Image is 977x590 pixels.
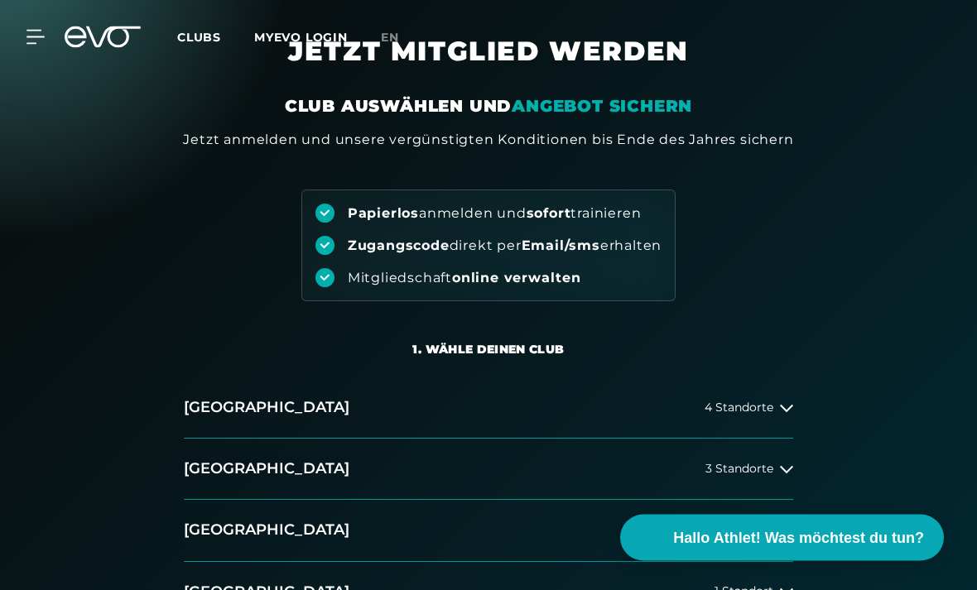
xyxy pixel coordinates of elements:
button: [GEOGRAPHIC_DATA]2 Standorte [184,501,793,562]
div: direkt per erhalten [348,237,662,256]
span: Clubs [177,30,221,45]
strong: sofort [527,206,571,222]
div: 1. Wähle deinen Club [412,342,564,358]
a: Clubs [177,29,254,45]
span: Hallo Athlet! Was möchtest du tun? [673,527,924,549]
span: 4 Standorte [705,402,773,415]
a: en [381,28,419,47]
strong: Zugangscode [348,238,450,254]
button: Hallo Athlet! Was möchtest du tun? [620,515,944,561]
h2: [GEOGRAPHIC_DATA] [184,459,349,480]
strong: Email/sms [522,238,600,254]
h2: [GEOGRAPHIC_DATA] [184,398,349,419]
button: [GEOGRAPHIC_DATA]3 Standorte [184,439,793,501]
strong: Papierlos [348,206,419,222]
div: CLUB AUSWÄHLEN UND [285,95,692,118]
div: Mitgliedschaft [348,270,581,288]
div: Jetzt anmelden und unsere vergünstigten Konditionen bis Ende des Jahres sichern [183,131,793,151]
h2: [GEOGRAPHIC_DATA] [184,520,349,541]
strong: online verwalten [452,271,581,286]
span: 3 Standorte [705,463,773,476]
a: MYEVO LOGIN [254,30,348,45]
em: ANGEBOT SICHERN [512,97,692,117]
button: [GEOGRAPHIC_DATA]4 Standorte [184,378,793,439]
div: anmelden und trainieren [348,205,642,223]
span: en [381,30,399,45]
